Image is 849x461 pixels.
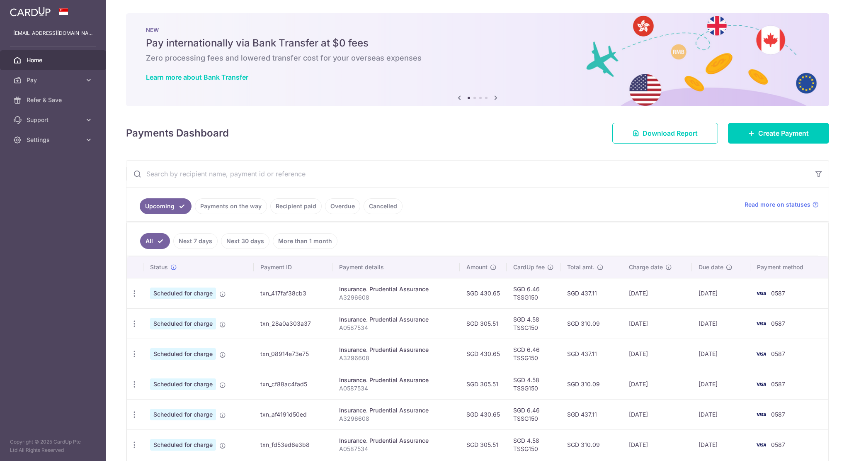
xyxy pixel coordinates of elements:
[612,123,718,144] a: Download Report
[507,308,560,339] td: SGD 4.58 TSSG150
[771,411,785,418] span: 0587
[273,233,337,249] a: More than 1 month
[460,278,507,308] td: SGD 430.65
[622,308,692,339] td: [DATE]
[332,256,460,278] th: Payment details
[146,73,248,81] a: Learn more about Bank Transfer
[27,136,81,144] span: Settings
[27,96,81,104] span: Refer & Save
[753,410,769,420] img: Bank Card
[692,339,750,369] td: [DATE]
[339,376,453,384] div: Insurance. Prudential Assurance
[173,233,218,249] a: Next 7 days
[460,339,507,369] td: SGD 430.65
[254,308,333,339] td: txn_28a0a303a37
[745,200,819,209] a: Read more on statuses
[460,429,507,460] td: SGD 305.51
[339,346,453,354] div: Insurance. Prudential Assurance
[699,263,723,271] span: Due date
[560,308,622,339] td: SGD 310.09
[560,429,622,460] td: SGD 310.09
[622,429,692,460] td: [DATE]
[126,126,229,141] h4: Payments Dashboard
[753,288,769,298] img: Bank Card
[254,399,333,429] td: txn_af4191d50ed
[507,278,560,308] td: SGD 6.46 TSSG150
[146,27,809,33] p: NEW
[560,399,622,429] td: SGD 437.11
[150,439,216,451] span: Scheduled for charge
[758,128,809,138] span: Create Payment
[339,354,453,362] p: A3296608
[140,198,192,214] a: Upcoming
[339,285,453,293] div: Insurance. Prudential Assurance
[339,415,453,423] p: A3296608
[254,429,333,460] td: txn_fd53ed6e3b8
[692,278,750,308] td: [DATE]
[507,399,560,429] td: SGD 6.46 TSSG150
[622,369,692,399] td: [DATE]
[692,308,750,339] td: [DATE]
[254,339,333,369] td: txn_08914e73e75
[643,128,698,138] span: Download Report
[507,429,560,460] td: SGD 4.58 TSSG150
[753,440,769,450] img: Bank Card
[753,349,769,359] img: Bank Card
[771,320,785,327] span: 0587
[622,278,692,308] td: [DATE]
[622,399,692,429] td: [DATE]
[460,399,507,429] td: SGD 430.65
[27,56,81,64] span: Home
[270,198,322,214] a: Recipient paid
[692,429,750,460] td: [DATE]
[460,308,507,339] td: SGD 305.51
[146,53,809,63] h6: Zero processing fees and lowered transfer cost for your overseas expenses
[126,13,829,106] img: Bank transfer banner
[150,409,216,420] span: Scheduled for charge
[753,319,769,329] img: Bank Card
[221,233,269,249] a: Next 30 days
[339,324,453,332] p: A0587534
[325,198,360,214] a: Overdue
[254,256,333,278] th: Payment ID
[195,198,267,214] a: Payments on the way
[150,348,216,360] span: Scheduled for charge
[27,76,81,84] span: Pay
[150,288,216,299] span: Scheduled for charge
[150,378,216,390] span: Scheduled for charge
[126,161,809,187] input: Search by recipient name, payment id or reference
[339,384,453,393] p: A0587534
[513,263,545,271] span: CardUp fee
[10,7,51,17] img: CardUp
[339,437,453,445] div: Insurance. Prudential Assurance
[771,290,785,297] span: 0587
[13,29,93,37] p: [EMAIL_ADDRESS][DOMAIN_NAME]
[27,116,81,124] span: Support
[339,445,453,453] p: A0587534
[745,200,810,209] span: Read more on statuses
[560,369,622,399] td: SGD 310.09
[771,350,785,357] span: 0587
[507,339,560,369] td: SGD 6.46 TSSG150
[771,381,785,388] span: 0587
[771,441,785,448] span: 0587
[753,379,769,389] img: Bank Card
[150,263,168,271] span: Status
[254,369,333,399] td: txn_cf88ac4fad5
[460,369,507,399] td: SGD 305.51
[364,198,403,214] a: Cancelled
[339,293,453,302] p: A3296608
[560,278,622,308] td: SGD 437.11
[150,318,216,329] span: Scheduled for charge
[140,233,170,249] a: All
[507,369,560,399] td: SGD 4.58 TSSG150
[692,399,750,429] td: [DATE]
[692,369,750,399] td: [DATE]
[339,406,453,415] div: Insurance. Prudential Assurance
[567,263,594,271] span: Total amt.
[146,37,809,50] h5: Pay internationally via Bank Transfer at $0 fees
[466,263,488,271] span: Amount
[750,256,828,278] th: Payment method
[560,339,622,369] td: SGD 437.11
[728,123,829,144] a: Create Payment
